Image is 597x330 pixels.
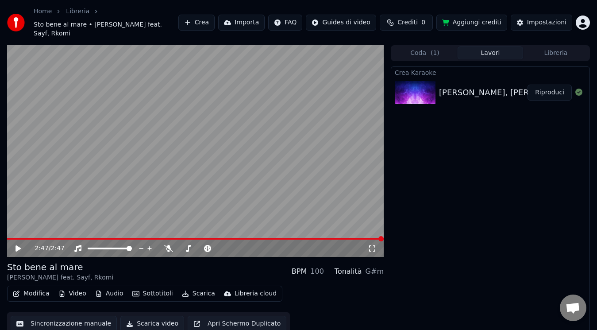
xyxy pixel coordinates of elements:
div: / [35,244,56,253]
div: Impostazioni [527,18,566,27]
div: Sto bene al mare [7,261,113,273]
div: Tonalità [335,266,362,277]
button: Lavori [458,47,523,59]
span: 2:47 [35,244,48,253]
a: Libreria [66,7,89,16]
button: Audio [92,287,127,300]
nav: breadcrumb [34,7,178,38]
span: Crediti [397,18,418,27]
button: Video [55,287,90,300]
button: Crediti0 [380,15,433,31]
div: G#m [366,266,384,277]
div: [PERSON_NAME] feat. Sayf, Rkomi [7,273,113,282]
button: Scarica [178,287,219,300]
span: ( 1 ) [431,49,439,58]
button: Modifica [9,287,53,300]
button: FAQ [268,15,302,31]
button: Crea [178,15,215,31]
div: Aprire la chat [560,295,586,321]
span: 2:47 [51,244,65,253]
div: Crea Karaoke [391,67,589,78]
button: Aggiungi crediti [436,15,507,31]
a: Home [34,7,52,16]
span: Sto bene al mare • [PERSON_NAME] feat. Sayf, Rkomi [34,20,178,38]
button: Impostazioni [511,15,572,31]
div: 100 [310,266,324,277]
div: BPM [292,266,307,277]
button: Guides di video [306,15,376,31]
button: Coda [392,47,458,59]
img: youka [7,14,25,31]
button: Riproduci [528,85,572,101]
span: 0 [421,18,425,27]
button: Sottotitoli [129,287,177,300]
button: Importa [218,15,265,31]
button: Libreria [523,47,589,59]
div: Libreria cloud [235,289,277,298]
